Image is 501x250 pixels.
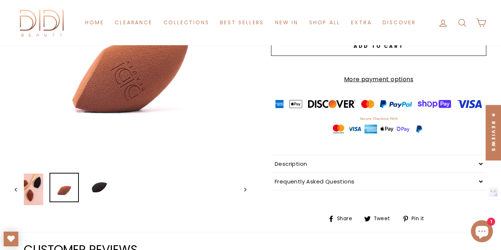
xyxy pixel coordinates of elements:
span: Add to cart [354,43,404,50]
img: Didi Beauty Co. [15,7,70,38]
span: Pin it [410,215,429,223]
span: Description [275,160,307,168]
a: Clearance [109,16,158,29]
button: Add to cart [271,37,486,56]
img: payment badge [418,100,451,108]
a: My Wishlist [4,232,18,246]
span: Tweet [373,215,396,223]
a: More payment options [271,75,486,84]
img: Luxe Beauty Sponge [15,174,43,205]
img: payment badge [380,100,412,108]
a: New in [270,16,304,29]
img: Luxe Beauty Sponge [50,174,78,201]
a: Best Sellers [215,16,270,29]
img: payment badge [289,100,302,108]
iframe: trust-badges-widget [271,114,486,141]
span: Frequently Asked Questions [275,178,354,185]
span: Share [336,215,358,223]
a: Shop All [304,16,345,29]
img: payment badge [275,100,284,108]
inbox-online-store-chat: Shopify online store chat [469,220,495,244]
button: Next [237,173,246,206]
img: payment badge [361,100,374,108]
img: payment badge [308,100,355,108]
ul: Primary [80,16,421,29]
a: Home [80,16,109,29]
div: Click to open Judge.me floating reviews tab [486,105,501,161]
a: Collections [158,16,215,29]
img: Luxe Beauty Sponge [85,174,113,201]
img: payment badge [457,100,482,108]
button: Previous [15,173,24,206]
a: Discover [377,16,421,29]
a: Extra [345,16,377,29]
